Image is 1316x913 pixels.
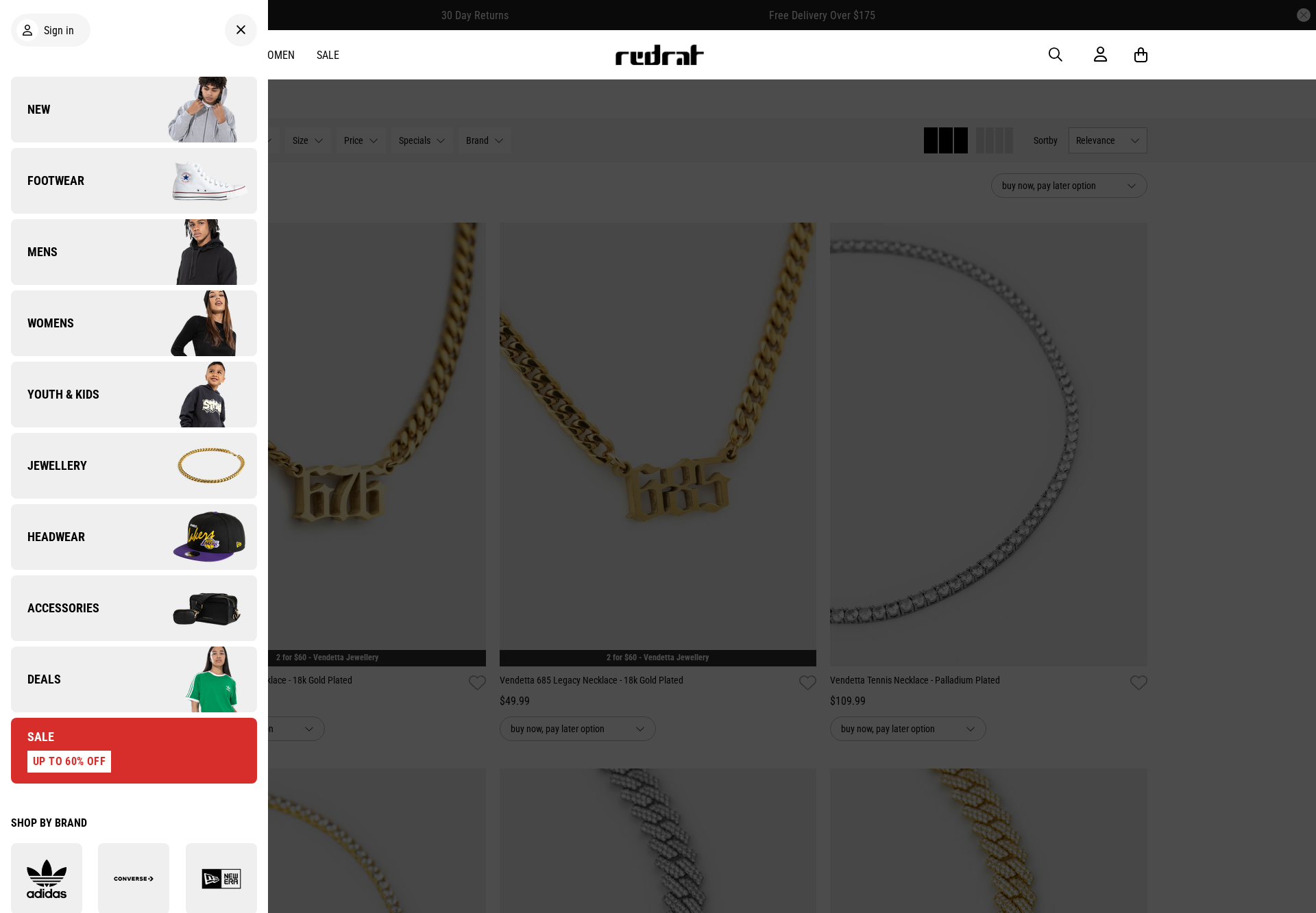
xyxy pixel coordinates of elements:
[11,458,87,474] span: Jewellery
[11,362,257,427] a: Youth & Kids Company
[614,45,705,65] img: Redrat logo
[134,574,256,642] img: Company
[11,647,257,712] a: Deals Company
[134,503,256,571] img: Company
[11,290,257,356] a: Womens Company
[11,244,58,260] span: Mens
[11,173,84,189] span: Footwear
[186,859,257,899] img: New Era
[11,148,257,214] a: Footwear Company
[134,147,256,215] img: Company
[11,575,257,641] a: Accessories Company
[98,859,169,899] img: Converse
[11,718,257,784] a: Sale UP TO 60% OFF
[11,504,257,570] a: Headwear Company
[134,360,256,429] img: Company
[134,289,256,358] img: Company
[11,529,85,545] span: Headwear
[134,75,256,144] img: Company
[44,24,74,37] span: Sign in
[259,49,295,62] a: Women
[11,600,99,616] span: Accessories
[11,729,54,745] span: Sale
[11,671,61,688] span: Deals
[27,751,111,773] div: UP TO 60% OFF
[134,218,256,286] img: Company
[317,49,339,62] a: Sale
[134,645,256,714] img: Company
[11,433,257,499] a: Jewellery Company
[11,816,257,829] div: Shop by Brand
[11,5,52,47] button: Open LiveChat chat widget
[134,432,256,500] img: Company
[11,219,257,285] a: Mens Company
[11,859,82,899] img: adidas
[11,386,99,403] span: Youth & Kids
[11,77,257,142] a: New Company
[11,101,50,118] span: New
[11,315,74,332] span: Womens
